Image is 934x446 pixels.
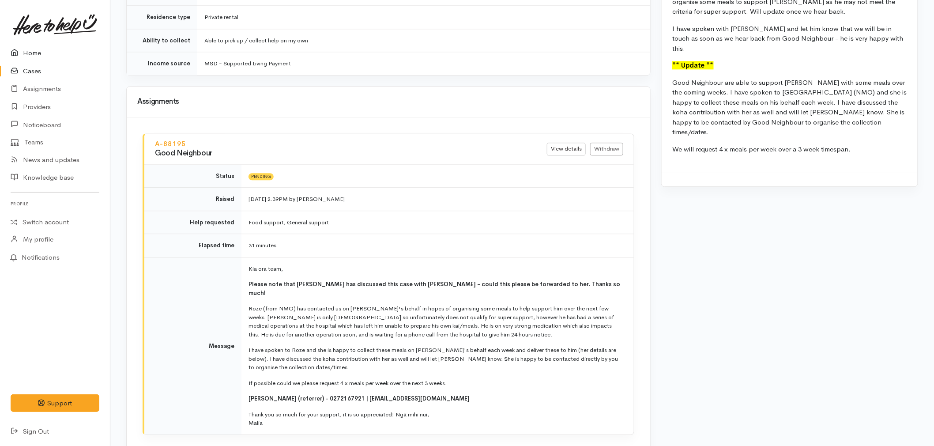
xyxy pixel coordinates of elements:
[144,257,241,435] td: Message
[204,60,291,67] span: MSD - Supported Living Payment
[672,78,907,137] p: Good Neighbour are able to support [PERSON_NAME] with some meals over the coming weeks. I have sp...
[672,24,907,54] p: I have spoken with [PERSON_NAME] and let him know that we will be in touch as soon as we hear bac...
[249,242,276,249] span: 31 minutes
[590,143,623,155] a: Withdraw
[249,304,623,339] p: Roze (from NMO) has contacted us on [PERSON_NAME]'s behalf in hopes of organising some meals to h...
[204,37,308,44] span: Able to pick up / collect help on my own
[127,29,197,52] td: Ability to collect
[249,265,623,273] p: Kia ora team,
[289,195,345,203] span: by [PERSON_NAME]
[249,280,620,297] b: Please note that [PERSON_NAME] has discussed this case with [PERSON_NAME] - could this please be ...
[204,13,238,21] span: Private rental
[144,165,241,188] td: Status
[127,6,197,29] td: Residence type
[144,211,241,234] td: Help requested
[144,234,241,257] td: Elapsed time
[137,98,640,106] h3: Assignments
[249,410,623,427] p: Thank you so much for your support, it is so appreciated! Ngā mihi nui, Malia
[155,140,186,148] a: A-88195
[672,144,907,155] p: We will request 4 x meals per week over a 3 week timespan.
[127,52,197,75] td: Income source
[249,395,470,402] span: [PERSON_NAME] (referrer) - 0272167921 | [EMAIL_ADDRESS][DOMAIN_NAME]
[249,195,288,203] time: [DATE] 2:39PM
[11,198,99,210] h6: Profile
[249,379,623,388] p: If possible could we please request 4 x meals per week over the next 3 weeks.
[547,143,586,155] a: View details
[155,149,526,158] h3: Good Neighbour
[144,188,241,211] td: Raised
[249,173,274,180] span: Pending
[241,211,634,234] td: Food support, General support
[11,394,99,412] button: Support
[249,346,623,372] p: I have spoken to Roze and she is happy to collect these meals on [PERSON_NAME]'s behalf each week...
